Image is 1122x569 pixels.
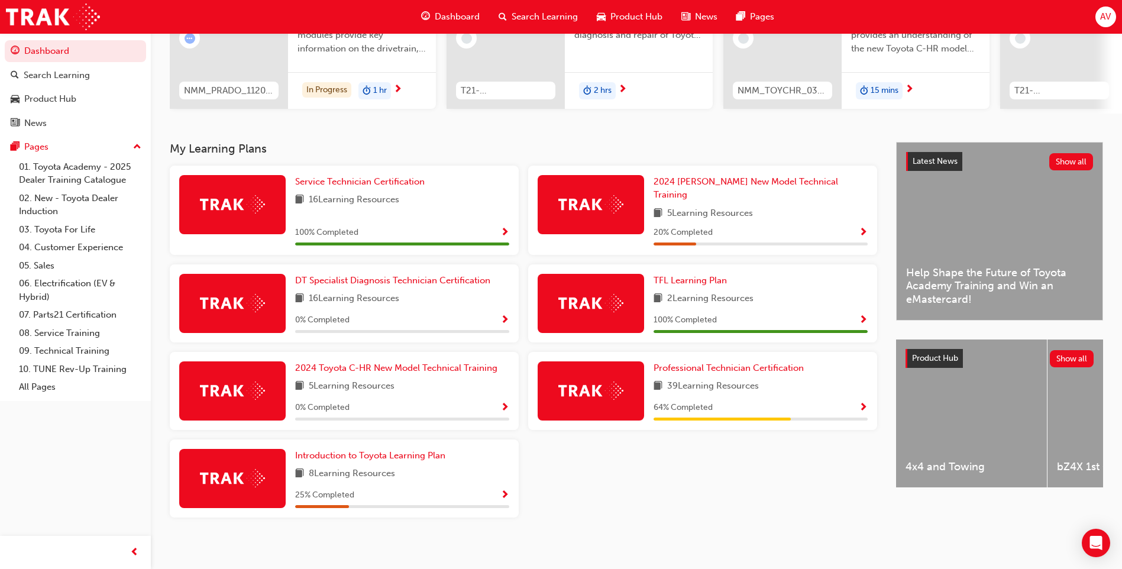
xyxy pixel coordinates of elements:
span: 100 % Completed [654,313,717,327]
a: Professional Technician Certification [654,361,809,375]
span: News [695,10,717,24]
span: book-icon [295,467,304,481]
span: news-icon [11,118,20,129]
img: Trak [558,195,623,214]
a: Service Technician Certification [295,175,429,189]
span: Show Progress [500,315,509,326]
div: News [24,117,47,130]
a: 02. New - Toyota Dealer Induction [14,189,146,221]
div: Pages [24,140,48,154]
img: Trak [558,294,623,312]
a: Dashboard [5,40,146,62]
span: 0 % Completed [295,313,350,327]
a: All Pages [14,378,146,396]
span: Search Learning [512,10,578,24]
span: 8 Learning Resources [309,467,395,481]
a: 09. Technical Training [14,342,146,360]
span: 100 % Completed [295,226,358,240]
span: Dashboard [435,10,480,24]
span: guage-icon [11,46,20,57]
span: next-icon [618,85,627,95]
span: next-icon [393,85,402,95]
span: learningRecordVerb_NONE-icon [1015,33,1026,44]
span: NMM_TOYCHR_032024_MODULE_1 [738,84,827,98]
div: Open Intercom Messenger [1082,529,1110,557]
a: Latest NewsShow allHelp Shape the Future of Toyota Academy Training and Win an eMastercard! [896,142,1103,321]
a: 05. Sales [14,257,146,275]
a: 08. Service Training [14,324,146,342]
div: Product Hub [24,92,76,106]
span: DT Specialist Diagnosis Technician Certification [295,275,490,286]
button: Pages [5,136,146,158]
img: Trak [200,294,265,312]
button: Show Progress [859,225,868,240]
span: T21-PTEN_PETROL_PRE_EXAM [1014,84,1104,98]
a: 4x4 and Towing [896,340,1047,487]
span: Professional Technician Certification [654,363,804,373]
span: Show Progress [859,403,868,413]
button: Show Progress [500,400,509,415]
span: search-icon [499,9,507,24]
span: book-icon [654,206,662,221]
button: Show all [1050,350,1094,367]
span: 25 % Completed [295,489,354,502]
span: 64 % Completed [654,401,713,415]
span: pages-icon [736,9,745,24]
a: 2024 [PERSON_NAME] New Model Technical Training [654,175,868,202]
a: Product HubShow all [906,349,1094,368]
span: search-icon [11,70,19,81]
a: 06. Electrification (EV & Hybrid) [14,274,146,306]
a: 2024 Toyota C-HR New Model Technical Training [295,361,502,375]
span: guage-icon [421,9,430,24]
span: Show Progress [500,403,509,413]
button: Show Progress [859,313,868,328]
span: 20 % Completed [654,226,713,240]
a: car-iconProduct Hub [587,5,672,29]
span: book-icon [295,193,304,208]
a: 03. Toyota For Life [14,221,146,239]
span: duration-icon [363,83,371,99]
span: book-icon [654,379,662,394]
span: 16 Learning Resources [309,193,399,208]
img: Trak [6,4,100,30]
a: search-iconSearch Learning [489,5,587,29]
span: pages-icon [11,142,20,153]
span: AV [1100,10,1111,24]
a: 01. Toyota Academy - 2025 Dealer Training Catalogue [14,158,146,189]
button: AV [1095,7,1116,27]
span: up-icon [133,140,141,155]
span: Latest News [913,156,958,166]
a: News [5,112,146,134]
span: duration-icon [860,83,868,99]
img: Trak [200,382,265,400]
span: 2024 [PERSON_NAME] New Model Technical Training [654,176,838,201]
a: Introduction to Toyota Learning Plan [295,449,450,463]
div: In Progress [302,82,351,98]
a: guage-iconDashboard [412,5,489,29]
span: car-icon [597,9,606,24]
button: Show Progress [500,488,509,503]
span: Show Progress [859,228,868,238]
span: 39 Learning Resources [667,379,759,394]
a: news-iconNews [672,5,727,29]
span: 0 % Completed [295,401,350,415]
a: Search Learning [5,64,146,86]
a: 04. Customer Experience [14,238,146,257]
a: Latest NewsShow all [906,152,1093,171]
button: Show Progress [500,225,509,240]
span: 2 hrs [594,84,612,98]
span: This eLearning module provides an understanding of the new Toyota C-HR model line-up and their Ka... [851,15,980,56]
span: 2024 Toyota C-HR New Model Technical Training [295,363,497,373]
span: Pages [750,10,774,24]
a: DT Specialist Diagnosis Technician Certification [295,274,495,287]
div: Search Learning [24,69,90,82]
span: Show Progress [500,490,509,501]
h3: My Learning Plans [170,142,877,156]
span: Product Hub [610,10,662,24]
span: 16 Learning Resources [309,292,399,306]
span: 4x4 and Towing [906,460,1037,474]
a: 10. TUNE Rev-Up Training [14,360,146,379]
span: next-icon [905,85,914,95]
